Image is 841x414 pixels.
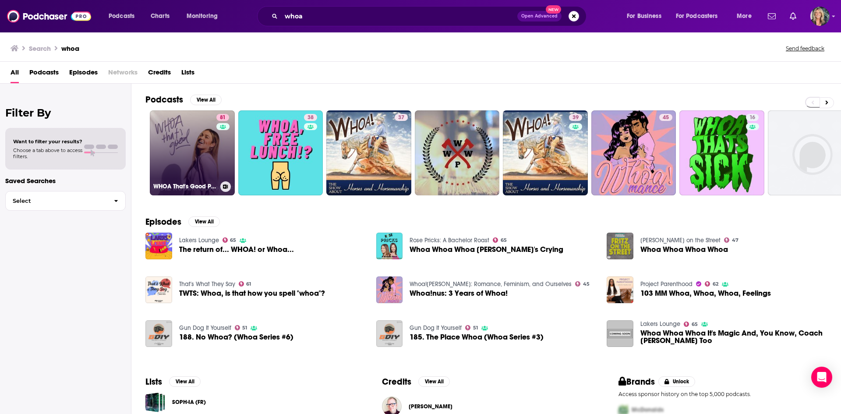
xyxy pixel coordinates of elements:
a: Kyle Wood [409,403,452,410]
p: Access sponsor history on the top 5,000 podcasts. [618,391,827,397]
a: Fritz on the Street [640,237,721,244]
img: 103 MM Whoa, Whoa, Whoa, Feelings [607,276,633,303]
a: ListsView All [145,376,201,387]
a: 188. No Whoa? (Whoa Series #6) [179,333,293,341]
span: Logged in as lisa.beech [810,7,830,26]
span: 61 [246,282,251,286]
a: 61 [239,281,251,287]
span: Want to filter your results? [13,138,82,145]
a: 51 [235,325,247,330]
img: User Profile [810,7,830,26]
span: Charts [151,10,170,22]
a: 16 [679,110,764,195]
a: Whoa Whoa Whoa Whoa [640,246,728,253]
a: 38 [238,110,323,195]
button: View All [188,216,220,227]
a: 65 [223,237,237,243]
button: View All [169,376,201,387]
span: Select [6,198,107,204]
a: 51 [465,325,478,330]
a: PodcastsView All [145,94,222,105]
a: Lakers Lounge [640,320,680,328]
a: 103 MM Whoa, Whoa, Whoa, Feelings [640,290,771,297]
a: Charts [145,9,175,23]
a: 37 [395,114,408,121]
span: Whoa Whoa Whoa [PERSON_NAME]'s Crying [410,246,563,253]
a: All [11,65,19,83]
a: TWTS: Whoa, is that how you spell "whoa"? [179,290,325,297]
span: 65 [692,322,698,326]
span: 38 [307,113,314,122]
button: Unlock [658,376,696,387]
a: Project Parenthood [640,280,693,288]
span: 45 [583,282,590,286]
a: SOPH-IA (FR) [172,397,206,407]
span: Whoa Whoa Whoa It's Magic And, You Know, Coach [PERSON_NAME] Too [640,329,827,344]
span: 45 [663,113,669,122]
a: Podcasts [29,65,59,83]
span: 39 [572,113,579,122]
input: Search podcasts, credits, & more... [281,9,517,23]
a: SOPH-IA (FR) [145,393,165,412]
span: Choose a tab above to access filters. [13,147,82,159]
button: open menu [670,9,731,23]
span: Networks [108,65,138,83]
a: Whoa!nus: 3 Years of Whoa! [376,276,403,303]
a: 39 [503,110,588,195]
a: Whoa!mance: Romance, Feminism, and Ourselves [410,280,572,288]
h2: Episodes [145,216,181,227]
span: 37 [398,113,404,122]
span: 62 [713,282,718,286]
a: Show notifications dropdown [764,9,779,24]
a: Episodes [69,65,98,83]
button: Open AdvancedNew [517,11,562,21]
span: For Podcasters [676,10,718,22]
a: 39 [569,114,582,121]
a: Whoa Whoa Whoa It's Magic And, You Know, Coach Vogel Too [640,329,827,344]
div: Open Intercom Messenger [811,367,832,388]
h2: Filter By [5,106,126,119]
img: Podchaser - Follow, Share and Rate Podcasts [7,8,91,25]
img: 185. The Place Whoa (Whoa Series #3) [376,320,403,347]
a: 38 [304,114,317,121]
span: 16 [749,113,755,122]
button: View All [190,95,222,105]
button: open menu [102,9,146,23]
p: Saved Searches [5,177,126,185]
a: Gun Dog It Yourself [179,324,231,332]
span: The return of... WHOA! or Whoa... [179,246,294,253]
a: Credits [148,65,171,83]
span: 51 [242,326,247,330]
h3: WHOA That's Good Podcast [153,183,217,190]
span: 81 [220,113,226,122]
a: The return of... WHOA! or Whoa... [145,233,172,259]
h3: Search [29,44,51,53]
span: Whoa!nus: 3 Years of Whoa! [410,290,508,297]
a: Show notifications dropdown [786,9,800,24]
a: 45 [591,110,676,195]
span: 51 [473,326,478,330]
button: open menu [180,9,229,23]
h2: Credits [382,376,411,387]
img: 188. No Whoa? (Whoa Series #6) [145,320,172,347]
a: Lists [181,65,194,83]
button: open menu [731,9,763,23]
a: Lakers Lounge [179,237,219,244]
span: Monitoring [187,10,218,22]
a: 37 [326,110,411,195]
span: McDonalds [632,406,664,414]
a: CreditsView All [382,376,450,387]
span: Open Advanced [521,14,558,18]
button: open menu [621,9,672,23]
a: 45 [659,114,672,121]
